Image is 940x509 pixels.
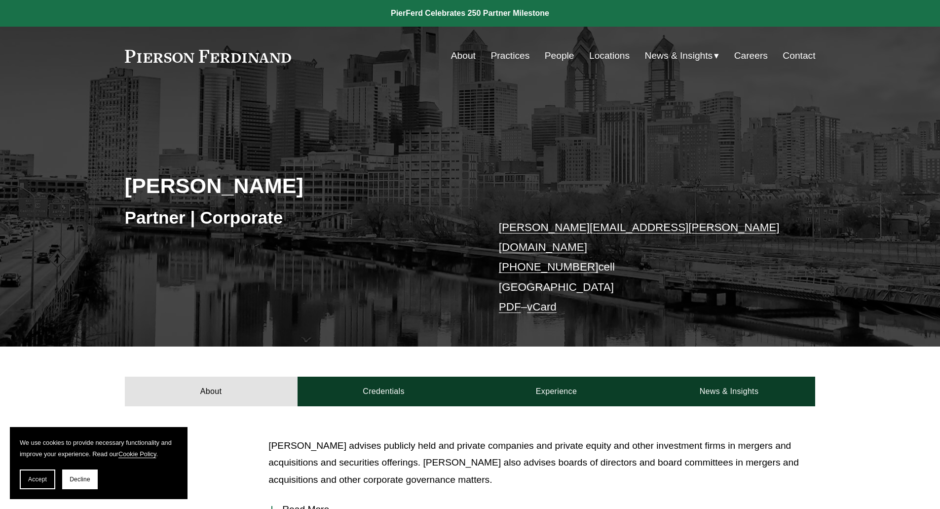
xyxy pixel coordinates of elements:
[527,301,557,313] a: vCard
[589,46,630,65] a: Locations
[499,218,787,317] p: cell [GEOGRAPHIC_DATA] –
[118,450,156,458] a: Cookie Policy
[451,46,476,65] a: About
[20,437,178,460] p: We use cookies to provide necessary functionality and improve your experience. Read our .
[125,207,470,229] h3: Partner | Corporate
[734,46,768,65] a: Careers
[125,377,298,406] a: About
[125,173,470,198] h2: [PERSON_NAME]
[268,437,815,489] p: [PERSON_NAME] advises publicly held and private companies and private equity and other investment...
[490,46,529,65] a: Practices
[470,377,643,406] a: Experience
[545,46,574,65] a: People
[499,221,780,253] a: [PERSON_NAME][EMAIL_ADDRESS][PERSON_NAME][DOMAIN_NAME]
[499,301,521,313] a: PDF
[10,427,188,499] section: Cookie banner
[70,476,90,483] span: Decline
[28,476,47,483] span: Accept
[62,470,98,489] button: Decline
[298,377,470,406] a: Credentials
[642,377,815,406] a: News & Insights
[499,261,599,273] a: [PHONE_NUMBER]
[645,46,719,65] a: folder dropdown
[783,46,815,65] a: Contact
[645,47,713,65] span: News & Insights
[20,470,55,489] button: Accept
